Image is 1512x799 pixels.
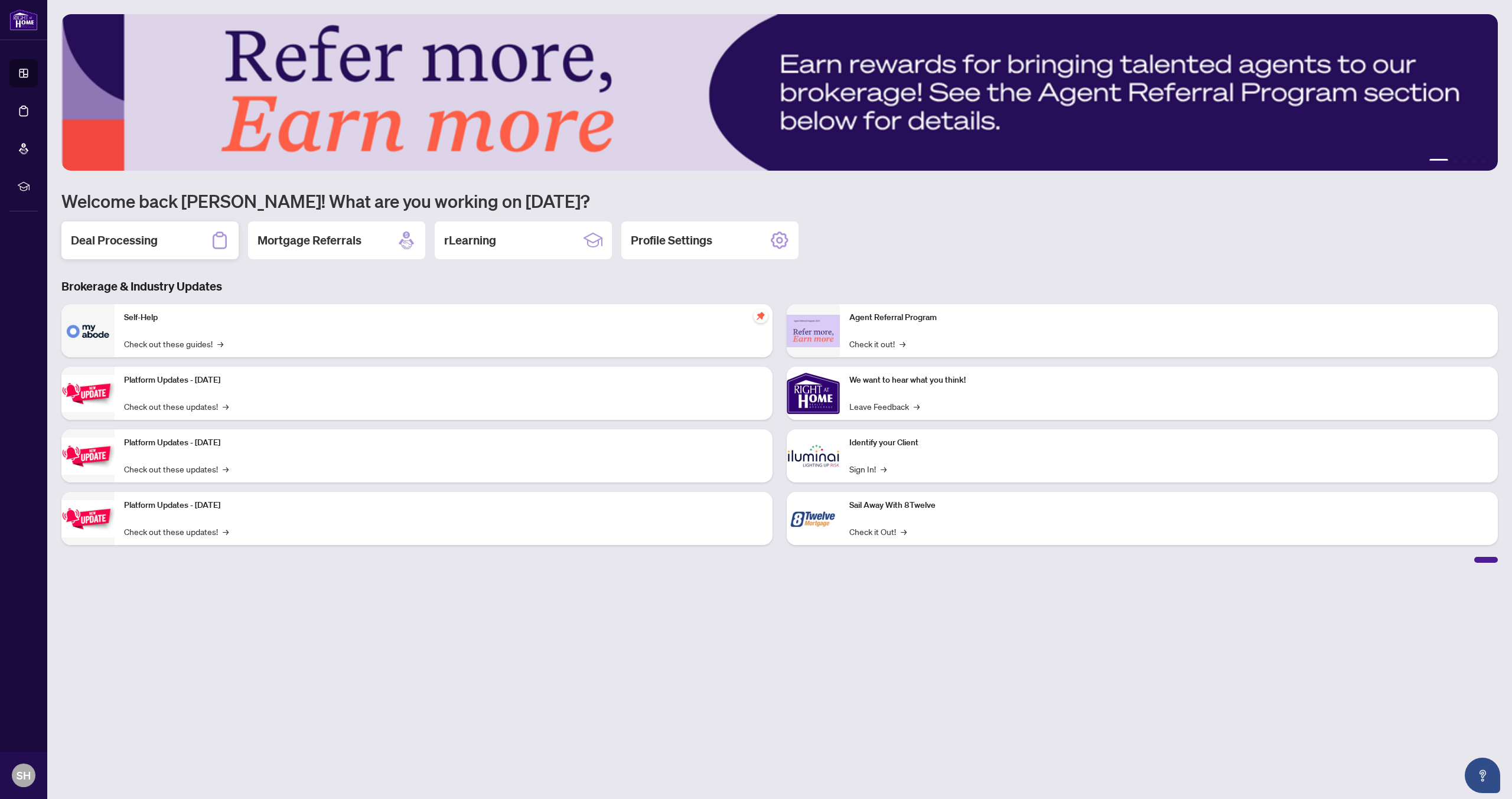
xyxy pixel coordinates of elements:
[787,492,840,545] img: Sail Away With 8Twelve
[223,400,229,413] span: →
[61,278,1498,295] h3: Brokerage & Industry Updates
[9,9,38,31] img: logo
[849,311,1488,324] p: Agent Referral Program
[787,367,840,420] img: We want to hear what you think!
[849,374,1488,387] p: We want to hear what you think!
[1429,159,1448,164] button: 1
[849,499,1488,512] p: Sail Away With 8Twelve
[631,232,712,249] h2: Profile Settings
[61,375,115,412] img: Platform Updates - July 21, 2025
[849,462,887,475] a: Sign In!→
[61,438,115,475] img: Platform Updates - July 8, 2025
[61,500,115,537] img: Platform Updates - June 23, 2025
[900,337,905,350] span: →
[849,525,907,538] a: Check it Out!→
[124,462,229,475] a: Check out these updates!→
[124,400,229,413] a: Check out these updates!→
[223,525,229,538] span: →
[61,14,1498,171] img: Slide 0
[787,315,840,347] img: Agent Referral Program
[1462,159,1467,164] button: 3
[849,400,920,413] a: Leave Feedback→
[1481,159,1486,164] button: 5
[217,337,223,350] span: →
[223,462,229,475] span: →
[754,309,768,323] span: pushpin
[124,337,223,350] a: Check out these guides!→
[124,311,763,324] p: Self-Help
[901,525,907,538] span: →
[124,525,229,538] a: Check out these updates!→
[1453,159,1458,164] button: 2
[258,232,361,249] h2: Mortgage Referrals
[61,190,1498,212] h1: Welcome back [PERSON_NAME]! What are you working on [DATE]?
[1472,159,1477,164] button: 4
[61,304,115,357] img: Self-Help
[17,767,31,784] span: SH
[881,462,887,475] span: →
[1465,758,1500,793] button: Open asap
[444,232,496,249] h2: rLearning
[124,374,763,387] p: Platform Updates - [DATE]
[849,436,1488,449] p: Identify your Client
[849,337,905,350] a: Check it out!→
[71,232,158,249] h2: Deal Processing
[914,400,920,413] span: →
[124,436,763,449] p: Platform Updates - [DATE]
[787,429,840,482] img: Identify your Client
[124,499,763,512] p: Platform Updates - [DATE]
